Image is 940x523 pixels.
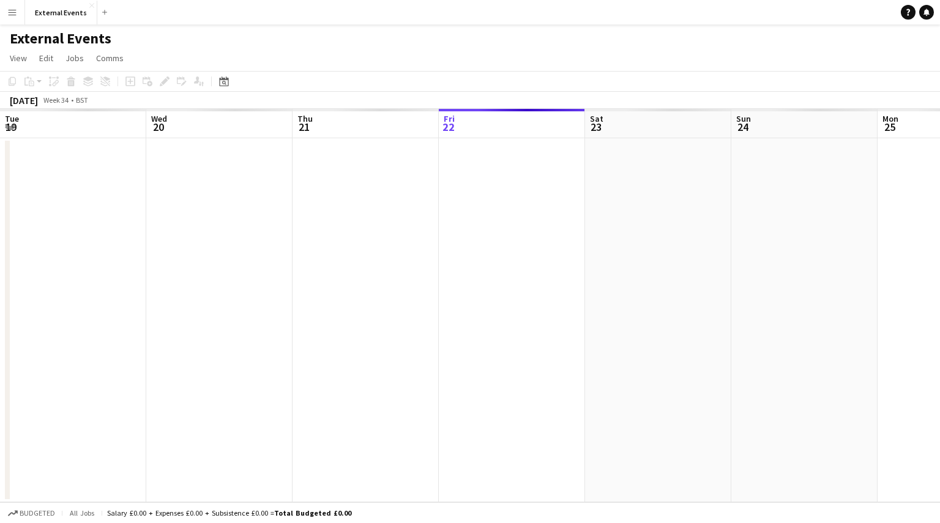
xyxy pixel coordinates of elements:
span: Wed [151,113,167,124]
a: Comms [91,50,129,66]
span: Sun [736,113,751,124]
span: Jobs [65,53,84,64]
button: External Events [25,1,97,24]
span: Thu [297,113,313,124]
span: 19 [3,120,19,134]
span: Total Budgeted £0.00 [274,508,351,517]
h1: External Events [10,29,111,48]
a: Jobs [61,50,89,66]
span: Week 34 [40,95,71,105]
button: Budgeted [6,506,57,520]
a: Edit [34,50,58,66]
span: All jobs [67,508,97,517]
span: Edit [39,53,53,64]
span: 21 [296,120,313,134]
span: Budgeted [20,509,55,517]
div: Salary £0.00 + Expenses £0.00 + Subsistence £0.00 = [107,508,351,517]
span: 22 [442,120,455,134]
div: [DATE] [10,94,38,106]
span: 20 [149,120,167,134]
span: Tue [5,113,19,124]
span: Sat [590,113,603,124]
span: 24 [734,120,751,134]
span: Comms [96,53,124,64]
span: Mon [882,113,898,124]
span: 23 [588,120,603,134]
a: View [5,50,32,66]
span: Fri [444,113,455,124]
span: View [10,53,27,64]
span: 25 [881,120,898,134]
div: BST [76,95,88,105]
